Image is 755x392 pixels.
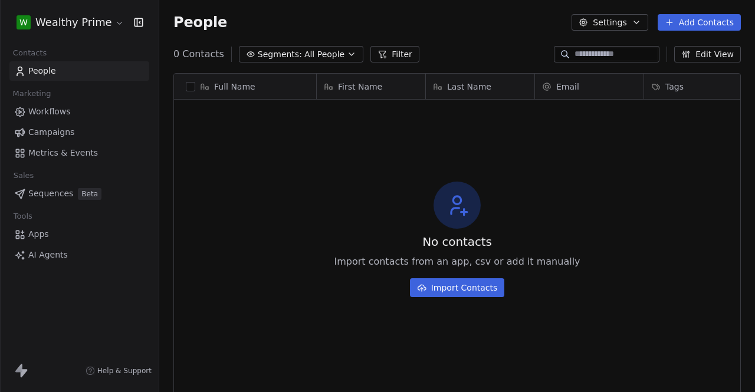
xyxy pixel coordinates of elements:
button: Import Contacts [410,278,505,297]
span: 0 Contacts [173,47,224,61]
span: Segments: [258,48,302,61]
button: Edit View [674,46,741,62]
span: Workflows [28,106,71,118]
span: First Name [338,81,382,93]
span: Sales [8,167,39,185]
span: Full Name [214,81,255,93]
span: W [19,17,28,28]
span: Campaigns [28,126,74,139]
span: Help & Support [97,366,152,375]
div: Full Name [174,74,316,99]
span: People [28,65,56,77]
span: People [173,14,227,31]
span: Tags [665,81,684,93]
a: Campaigns [9,123,149,142]
button: WWealthy Prime [14,12,126,32]
a: Import Contacts [410,274,505,297]
span: Marketing [8,85,56,103]
a: Metrics & Events [9,143,149,163]
div: grid [174,100,317,390]
a: Workflows [9,102,149,121]
span: AI Agents [28,249,68,261]
span: Wealthy Prime [35,15,112,30]
a: AI Agents [9,245,149,265]
span: All People [304,48,344,61]
button: Settings [572,14,648,31]
span: Import contacts from an app, csv or add it manually [334,255,580,269]
span: No contacts [422,233,492,250]
span: Metrics & Events [28,147,98,159]
div: Email [535,74,644,99]
span: Contacts [8,44,52,62]
span: Last Name [447,81,491,93]
a: Apps [9,225,149,244]
div: Last Name [426,74,534,99]
span: Beta [78,188,101,200]
span: Sequences [28,187,73,200]
button: Add Contacts [658,14,741,31]
div: Tags [644,74,753,99]
a: Help & Support [86,366,152,375]
div: First Name [317,74,425,99]
span: Email [556,81,579,93]
button: Filter [370,46,419,62]
a: SequencesBeta [9,184,149,203]
span: Tools [8,207,37,225]
span: Apps [28,228,49,241]
a: People [9,61,149,81]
